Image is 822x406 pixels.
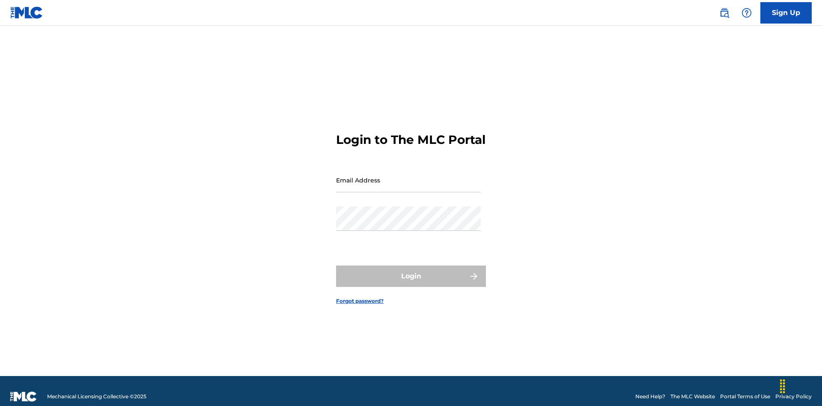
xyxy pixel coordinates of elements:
a: The MLC Website [670,393,715,400]
a: Portal Terms of Use [720,393,770,400]
a: Sign Up [760,2,812,24]
span: Mechanical Licensing Collective © 2025 [47,393,146,400]
a: Forgot password? [336,297,384,305]
img: help [742,8,752,18]
h3: Login to The MLC Portal [336,132,485,147]
a: Need Help? [635,393,665,400]
img: search [719,8,730,18]
div: Drag [776,373,789,399]
iframe: Chat Widget [779,365,822,406]
a: Public Search [716,4,733,21]
img: MLC Logo [10,6,43,19]
a: Privacy Policy [775,393,812,400]
img: logo [10,391,37,402]
div: Help [738,4,755,21]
